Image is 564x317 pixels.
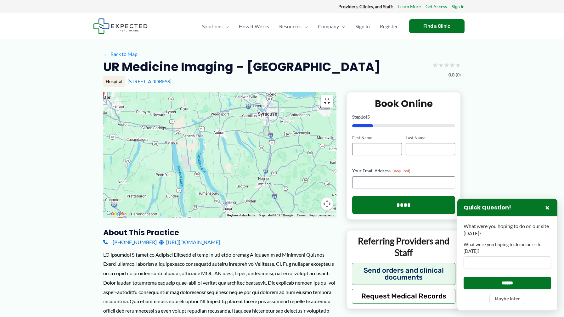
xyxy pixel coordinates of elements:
p: Referring Providers and Staff [352,235,455,258]
button: Close [544,204,551,211]
span: Register [380,15,398,37]
span: 0.0 [448,71,454,79]
span: ★ [438,59,444,71]
a: ResourcesMenu Toggle [274,15,313,37]
span: Map data ©2025 Google [259,214,293,217]
a: [URL][DOMAIN_NAME] [159,237,220,247]
h2: Book Online [352,97,455,110]
button: Toggle fullscreen view [321,95,333,108]
div: Hospital [103,76,125,87]
button: Send orders and clinical documents [352,263,455,285]
strong: Providers, Clinics, and Staff: [338,4,393,9]
label: Your Email Address [352,168,455,174]
a: Sign In [452,3,465,11]
a: Terms (opens in new tab) [297,214,306,217]
a: ←Back to Map [103,49,138,59]
a: Sign In [350,15,375,37]
a: Report a map error [309,214,335,217]
label: First Name [352,135,402,141]
span: ← [103,51,109,57]
span: ★ [449,59,455,71]
h3: Quick Question! [464,204,511,211]
a: Register [375,15,403,37]
span: Menu Toggle [339,15,345,37]
p: Step of [352,115,455,119]
button: Map camera controls [321,197,333,210]
button: Maybe later [489,294,525,304]
span: Company [318,15,339,37]
nav: Primary Site Navigation [197,15,403,37]
span: Menu Toggle [302,15,308,37]
a: Find a Clinic [409,19,465,33]
a: Learn More [398,3,421,11]
a: [STREET_ADDRESS] [127,78,172,84]
button: Keyboard shortcuts [227,213,255,218]
a: How It Works [234,15,274,37]
span: Solutions [202,15,223,37]
img: Google [105,209,126,218]
label: What were you hoping to do on our site [DATE]? [464,242,551,254]
span: ★ [444,59,449,71]
span: (Required) [392,169,410,173]
span: How It Works [239,15,269,37]
label: Last Name [406,135,455,141]
p: What were you hoping to do on our site [DATE]? [464,223,551,237]
span: 1 [361,114,363,120]
span: ★ [432,59,438,71]
span: Sign In [355,15,370,37]
a: [PHONE_NUMBER] [103,237,157,247]
a: Get Access [426,3,447,11]
h3: About this practice [103,228,336,237]
span: Resources [279,15,302,37]
span: 5 [367,114,370,120]
span: Menu Toggle [223,15,229,37]
button: Request Medical Records [352,289,455,304]
span: (0) [456,71,461,79]
a: SolutionsMenu Toggle [197,15,234,37]
img: Expected Healthcare Logo - side, dark font, small [93,18,148,34]
a: Open this area in Google Maps (opens a new window) [105,209,126,218]
a: CompanyMenu Toggle [313,15,350,37]
h2: UR Medicine Imaging – [GEOGRAPHIC_DATA] [103,59,381,75]
span: ★ [455,59,461,71]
